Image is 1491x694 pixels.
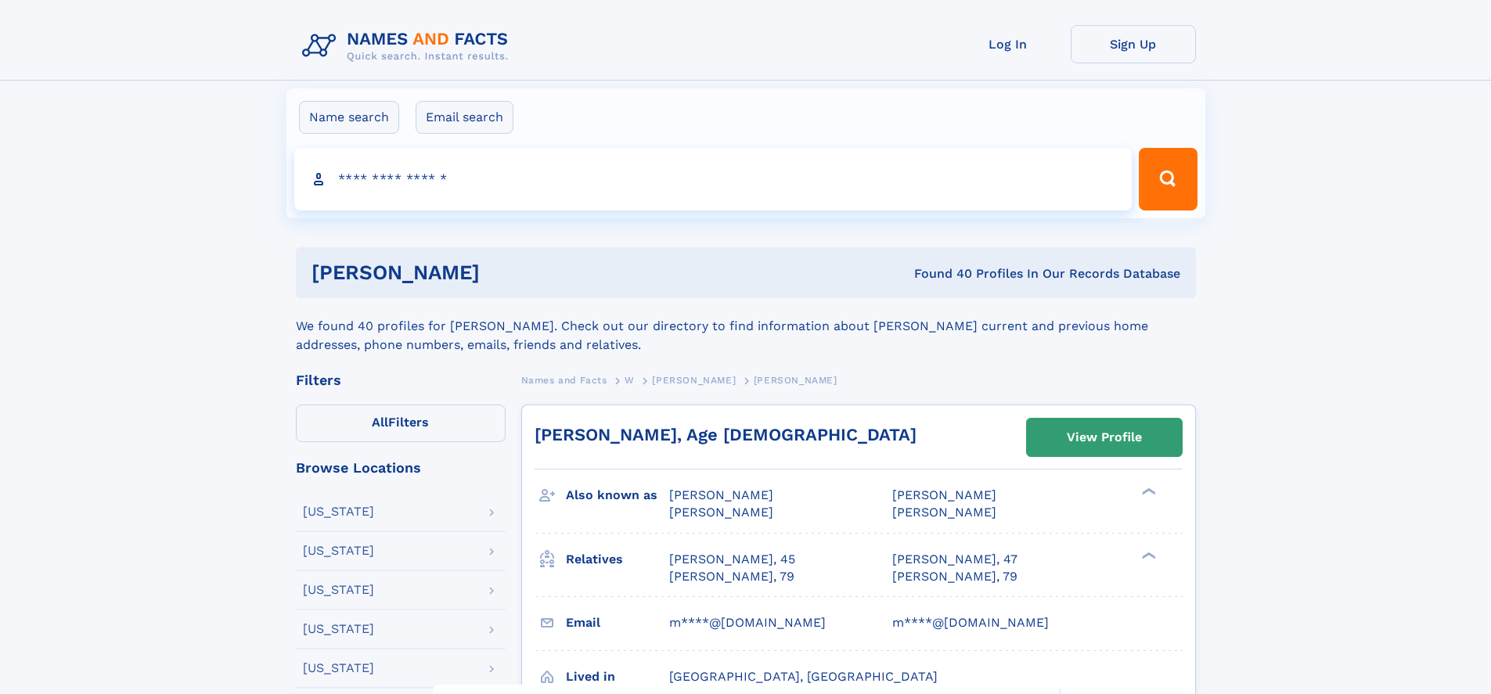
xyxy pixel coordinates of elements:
[669,505,773,520] span: [PERSON_NAME]
[892,487,996,502] span: [PERSON_NAME]
[372,415,388,430] span: All
[669,551,795,568] a: [PERSON_NAME], 45
[1138,487,1157,497] div: ❯
[1071,25,1196,63] a: Sign Up
[1067,419,1142,455] div: View Profile
[892,505,996,520] span: [PERSON_NAME]
[303,662,374,674] div: [US_STATE]
[303,545,374,557] div: [US_STATE]
[652,370,736,390] a: [PERSON_NAME]
[1138,550,1157,560] div: ❯
[566,482,669,509] h3: Also known as
[416,101,513,134] label: Email search
[296,405,506,442] label: Filters
[669,487,773,502] span: [PERSON_NAME]
[1027,419,1182,456] a: View Profile
[296,25,521,67] img: Logo Names and Facts
[652,375,736,386] span: [PERSON_NAME]
[625,375,635,386] span: W
[669,669,938,684] span: [GEOGRAPHIC_DATA], [GEOGRAPHIC_DATA]
[296,461,506,475] div: Browse Locations
[296,373,506,387] div: Filters
[303,584,374,596] div: [US_STATE]
[294,148,1133,210] input: search input
[296,298,1196,354] div: We found 40 profiles for [PERSON_NAME]. Check out our directory to find information about [PERSON...
[521,370,607,390] a: Names and Facts
[566,546,669,573] h3: Relatives
[892,551,1017,568] a: [PERSON_NAME], 47
[945,25,1071,63] a: Log In
[303,623,374,635] div: [US_STATE]
[566,609,669,636] h3: Email
[566,663,669,690] h3: Lived in
[299,101,399,134] label: Name search
[1139,148,1197,210] button: Search Button
[535,425,917,444] a: [PERSON_NAME], Age [DEMOGRAPHIC_DATA]
[754,375,837,386] span: [PERSON_NAME]
[697,265,1180,282] div: Found 40 Profiles In Our Records Database
[312,263,697,282] h1: [PERSON_NAME]
[303,505,374,518] div: [US_STATE]
[892,568,1017,585] a: [PERSON_NAME], 79
[669,568,794,585] a: [PERSON_NAME], 79
[625,370,635,390] a: W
